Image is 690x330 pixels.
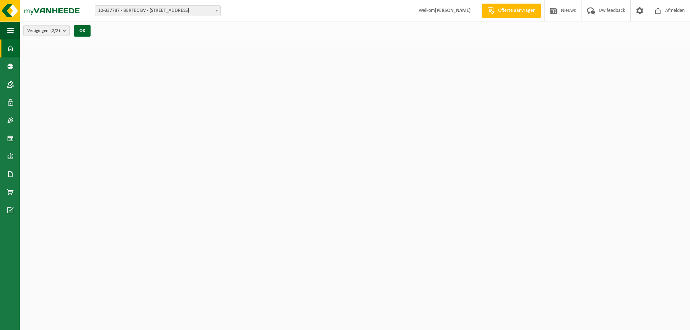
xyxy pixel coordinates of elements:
strong: [PERSON_NAME] [435,8,471,13]
span: Offerte aanvragen [496,7,537,14]
count: (2/2) [50,28,60,33]
button: OK [74,25,91,37]
span: 10-337787 - BERTEC BV - 9810 NAZARETH, VENECOWEG 10 [95,6,220,16]
a: Offerte aanvragen [482,4,541,18]
button: Vestigingen(2/2) [23,25,70,36]
span: Vestigingen [27,25,60,36]
span: 10-337787 - BERTEC BV - 9810 NAZARETH, VENECOWEG 10 [95,5,221,16]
